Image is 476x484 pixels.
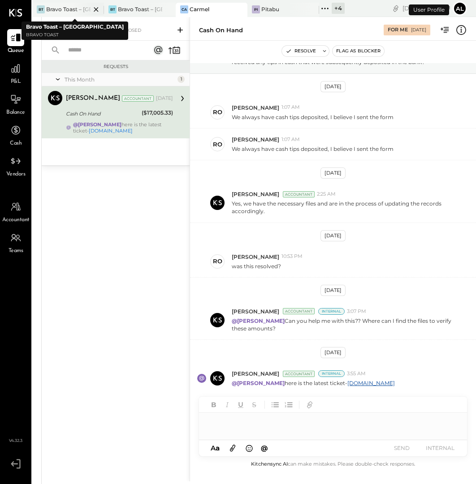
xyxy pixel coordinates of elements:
span: Balance [6,109,25,117]
strong: @[PERSON_NAME] [232,317,285,324]
div: [DATE] [320,285,346,296]
button: Bold [208,399,220,411]
span: 1:07 AM [281,104,300,111]
div: 1 [177,76,185,83]
div: Carmel [190,5,209,13]
span: [PERSON_NAME] [232,370,279,377]
div: Cash On Hand [199,26,243,34]
div: Pitabu [261,5,279,13]
button: SEND [384,442,420,454]
span: 10:53 PM [281,253,303,260]
span: [PERSON_NAME] [232,190,279,198]
div: ro [213,140,222,149]
button: Resolve [282,46,320,56]
div: + 4 [332,3,345,14]
div: ro [213,257,222,266]
div: This Month [65,76,175,83]
div: [PERSON_NAME] [66,94,120,103]
p: was this resolved? [232,262,281,270]
div: Internal [318,308,345,315]
div: [DATE] [320,230,346,241]
div: [DATE] [402,4,450,13]
button: Al [453,1,467,16]
div: [DATE] [320,167,346,179]
button: Ordered List [283,399,294,411]
span: [PERSON_NAME] [232,136,279,143]
button: @ [258,442,271,454]
p: We always have cash tips deposited, I believe I sent the form [232,145,394,153]
span: Teams [9,247,23,255]
a: Teams [0,229,31,255]
div: Pi [252,5,260,13]
div: [DATE] [411,27,426,33]
a: P&L [0,60,31,86]
div: Internal [318,370,345,377]
strong: @[PERSON_NAME] [73,121,121,128]
span: Accountant [2,216,30,224]
p: Yes, we have the necessary files and are in the process of updating the records accordingly. [232,200,457,215]
p: Bravo Toast [26,31,124,39]
strong: @[PERSON_NAME] [232,380,285,386]
a: Vendors [0,153,31,179]
span: [PERSON_NAME] [232,253,279,261]
span: 3:07 PM [347,308,366,315]
div: Ca [180,5,188,13]
button: Underline [235,399,247,411]
span: 3:55 AM [347,370,366,377]
div: Closed [118,26,146,35]
div: Accountant [283,191,315,197]
div: [DATE] [320,81,346,92]
a: Accountant [0,198,31,224]
p: Can you help me with this?? Where can I find the files to verify these amounts? [232,317,457,332]
span: 1:07 AM [281,136,300,143]
span: @ [261,444,268,452]
div: User Profile [409,4,449,15]
span: 2:25 AM [317,191,336,198]
p: We always have cash tips deposited, I believe I sent the form [232,113,394,121]
div: Accountant [283,308,315,314]
span: [PERSON_NAME] [232,308,279,315]
div: Accountant [122,95,154,102]
div: BT [108,5,117,13]
div: Bravo Toast – [GEOGRAPHIC_DATA] [46,5,91,13]
span: Cash [10,140,22,148]
div: Requests [46,64,185,70]
div: here is the latest ticket- [73,121,173,134]
a: [DOMAIN_NAME] [89,128,133,134]
div: ro [213,108,222,116]
span: Queue [8,47,24,55]
span: Vendors [6,171,26,179]
div: BT [37,5,45,13]
div: ($17,005.33) [142,108,173,117]
a: Cash [0,122,31,148]
button: Strikethrough [248,399,260,411]
div: Bravo Toast – [GEOGRAPHIC_DATA] [118,5,162,13]
a: Queue [0,29,31,55]
b: Bravo Toast – [GEOGRAPHIC_DATA] [26,23,124,30]
span: a [216,444,220,452]
div: copy link [391,4,400,13]
button: Aa [208,443,222,453]
button: Add URL [304,399,316,411]
span: P&L [11,78,21,86]
div: Accountant [283,371,315,377]
button: Italic [221,399,233,411]
div: For Me [388,26,408,34]
a: [DOMAIN_NAME] [347,380,395,386]
button: Unordered List [269,399,281,411]
span: [PERSON_NAME] [232,104,279,111]
a: Balance [0,91,31,117]
div: [DATE] [320,347,346,358]
button: INTERNAL [422,442,458,454]
div: [DATE] [156,95,173,102]
p: here is the latest ticket- [232,379,395,387]
div: Cash On Hand [66,109,139,118]
button: Flag as Blocker [333,46,384,56]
